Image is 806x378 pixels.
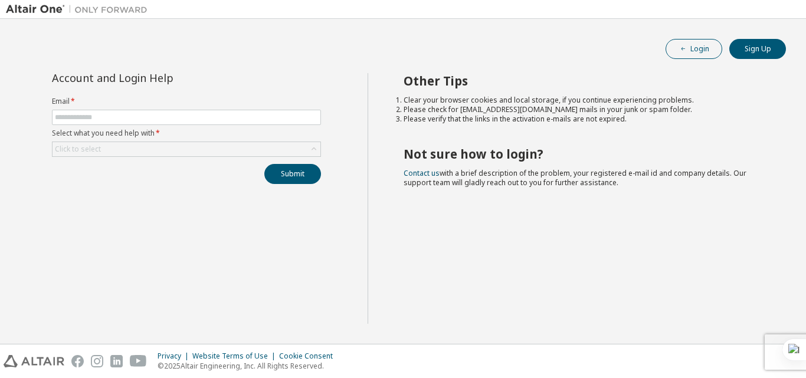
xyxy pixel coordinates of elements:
[404,105,765,114] li: Please check for [EMAIL_ADDRESS][DOMAIN_NAME] mails in your junk or spam folder.
[264,164,321,184] button: Submit
[404,114,765,124] li: Please verify that the links in the activation e-mails are not expired.
[52,97,321,106] label: Email
[666,39,722,59] button: Login
[53,142,320,156] div: Click to select
[55,144,101,154] div: Click to select
[404,96,765,105] li: Clear your browser cookies and local storage, if you continue experiencing problems.
[6,4,153,15] img: Altair One
[404,73,765,88] h2: Other Tips
[158,361,340,371] p: © 2025 Altair Engineering, Inc. All Rights Reserved.
[52,129,321,138] label: Select what you need help with
[404,168,440,178] a: Contact us
[130,355,147,367] img: youtube.svg
[729,39,786,59] button: Sign Up
[52,73,267,83] div: Account and Login Help
[404,146,765,162] h2: Not sure how to login?
[192,351,279,361] div: Website Terms of Use
[110,355,123,367] img: linkedin.svg
[404,168,746,188] span: with a brief description of the problem, your registered e-mail id and company details. Our suppo...
[279,351,340,361] div: Cookie Consent
[4,355,64,367] img: altair_logo.svg
[71,355,84,367] img: facebook.svg
[91,355,103,367] img: instagram.svg
[158,351,192,361] div: Privacy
